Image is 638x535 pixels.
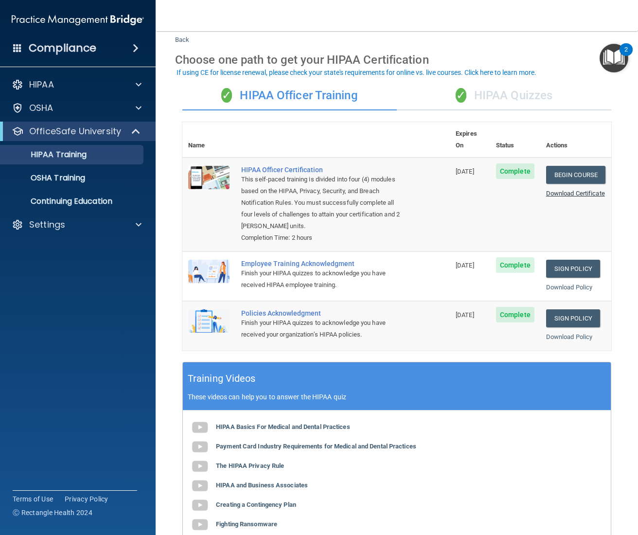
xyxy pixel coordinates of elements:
[190,515,210,535] img: gray_youtube_icon.38fcd6cc.png
[397,81,611,110] div: HIPAA Quizzes
[29,102,53,114] p: OSHA
[6,173,85,183] p: OSHA Training
[175,46,619,74] div: Choose one path to get your HIPAA Certification
[216,501,296,508] b: Creating a Contingency Plan
[216,520,277,528] b: Fighting Ransomware
[496,257,534,273] span: Complete
[241,267,401,291] div: Finish your HIPAA quizzes to acknowledge you have received HIPAA employee training.
[496,163,534,179] span: Complete
[175,68,538,77] button: If using CE for license renewal, please check your state's requirements for online vs. live cours...
[241,174,401,232] div: This self-paced training is divided into four (4) modules based on the HIPAA, Privacy, Security, ...
[221,88,232,103] span: ✓
[546,260,600,278] a: Sign Policy
[216,423,350,430] b: HIPAA Basics For Medical and Dental Practices
[600,44,628,72] button: Open Resource Center, 2 new notifications
[540,122,611,158] th: Actions
[546,190,605,197] a: Download Certificate
[6,196,139,206] p: Continuing Education
[216,481,308,489] b: HIPAA and Business Associates
[190,496,210,515] img: gray_youtube_icon.38fcd6cc.png
[182,122,235,158] th: Name
[177,69,536,76] div: If using CE for license renewal, please check your state's requirements for online vs. live cours...
[65,494,108,504] a: Privacy Policy
[241,260,401,267] div: Employee Training Acknowledgment
[188,370,256,387] h5: Training Videos
[12,102,142,114] a: OSHA
[450,122,490,158] th: Expires On
[12,125,141,137] a: OfficeSafe University
[241,309,401,317] div: Policies Acknowledgment
[12,10,144,30] img: PMB logo
[546,333,593,340] a: Download Policy
[190,437,210,457] img: gray_youtube_icon.38fcd6cc.png
[496,307,534,322] span: Complete
[190,457,210,476] img: gray_youtube_icon.38fcd6cc.png
[182,81,397,110] div: HIPAA Officer Training
[29,41,96,55] h4: Compliance
[456,168,474,175] span: [DATE]
[216,462,284,469] b: The HIPAA Privacy Rule
[456,262,474,269] span: [DATE]
[241,232,401,244] div: Completion Time: 2 hours
[29,79,54,90] p: HIPAA
[546,166,605,184] a: Begin Course
[456,88,466,103] span: ✓
[29,125,121,137] p: OfficeSafe University
[546,284,593,291] a: Download Policy
[188,393,606,401] p: These videos can help you to answer the HIPAA quiz
[490,122,540,158] th: Status
[190,418,210,437] img: gray_youtube_icon.38fcd6cc.png
[456,311,474,319] span: [DATE]
[12,79,142,90] a: HIPAA
[29,219,65,231] p: Settings
[6,150,87,160] p: HIPAA Training
[190,476,210,496] img: gray_youtube_icon.38fcd6cc.png
[13,508,92,517] span: Ⓒ Rectangle Health 2024
[624,50,628,62] div: 2
[12,219,142,231] a: Settings
[175,24,189,43] a: Back
[241,317,401,340] div: Finish your HIPAA quizzes to acknowledge you have received your organization’s HIPAA policies.
[13,494,53,504] a: Terms of Use
[546,309,600,327] a: Sign Policy
[241,166,401,174] a: HIPAA Officer Certification
[216,443,416,450] b: Payment Card Industry Requirements for Medical and Dental Practices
